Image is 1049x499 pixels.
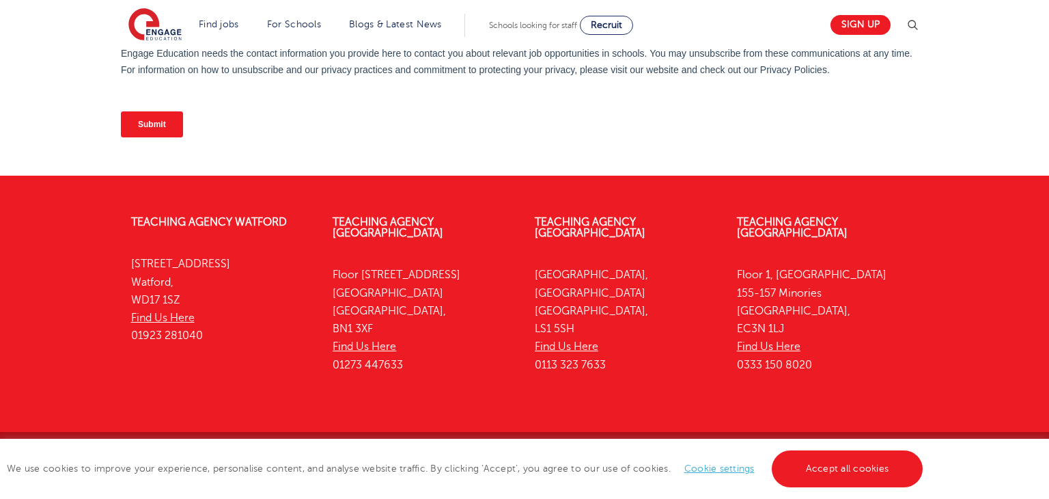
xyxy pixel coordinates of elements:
a: Find jobs [199,19,239,29]
p: [STREET_ADDRESS] Watford, WD17 1SZ 01923 281040 [131,255,313,345]
input: *Contact Number [404,45,803,72]
a: Teaching Agency Watford [131,216,287,228]
a: For Schools [267,19,321,29]
a: Recruit [580,16,633,35]
a: Find Us Here [333,340,396,353]
span: Recruit [591,20,622,30]
input: Subscribe to updates from Engage [3,482,12,491]
a: Teaching Agency [GEOGRAPHIC_DATA] [333,216,443,239]
a: Blogs & Latest News [349,19,442,29]
a: Cookie settings [684,463,755,474]
a: Sign up [830,15,891,35]
a: Teaching Agency [GEOGRAPHIC_DATA] [737,216,848,239]
a: Teaching Agency [GEOGRAPHIC_DATA] [535,216,645,239]
span: Subscribe to updates from Engage [16,483,152,493]
span: We use cookies to improve your experience, personalise content, and analyse website traffic. By c... [7,463,926,474]
a: Find Us Here [131,312,195,324]
p: [GEOGRAPHIC_DATA], [GEOGRAPHIC_DATA] [GEOGRAPHIC_DATA], LS1 5SH 0113 323 7633 [535,266,716,374]
a: Find Us Here [737,340,800,353]
span: Schools looking for staff [489,21,577,30]
p: Floor 1, [GEOGRAPHIC_DATA] 155-157 Minories [GEOGRAPHIC_DATA], EC3N 1LJ 0333 150 8020 [737,266,919,374]
a: Accept all cookies [772,450,923,487]
p: Floor [STREET_ADDRESS] [GEOGRAPHIC_DATA] [GEOGRAPHIC_DATA], BN1 3XF 01273 447633 [333,266,514,374]
img: Engage Education [128,8,182,42]
input: *Last name [404,3,803,30]
label: Please complete this required field. [3,297,808,309]
a: Find Us Here [535,340,598,353]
